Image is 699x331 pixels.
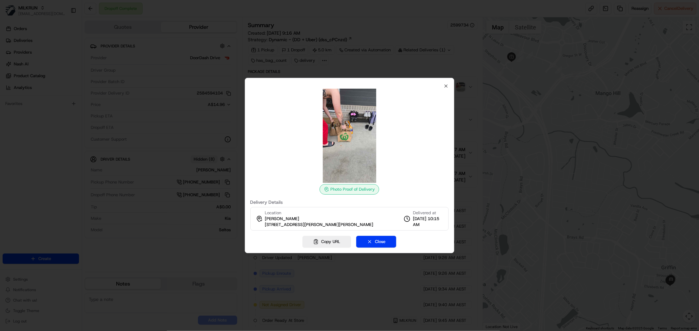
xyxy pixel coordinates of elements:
[250,200,449,204] label: Delivery Details
[265,216,300,222] span: [PERSON_NAME]
[320,184,379,195] div: Photo Proof of Delivery
[302,236,351,248] button: Copy URL
[265,210,282,216] span: Location
[302,89,397,183] img: photo_proof_of_delivery image
[413,210,443,216] span: Delivered at
[413,216,443,228] span: [DATE] 10:15 AM
[356,236,396,248] button: Close
[265,222,374,228] span: [STREET_ADDRESS][PERSON_NAME][PERSON_NAME]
